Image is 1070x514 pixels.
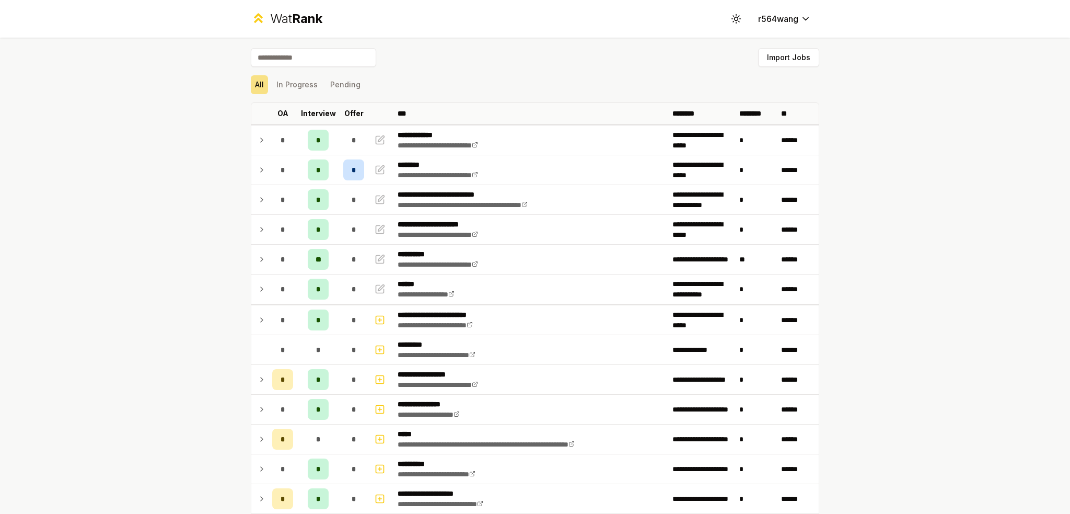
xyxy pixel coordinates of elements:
button: Pending [326,75,365,94]
button: Import Jobs [758,48,819,67]
p: Interview [301,108,336,119]
span: Rank [292,11,322,26]
a: WatRank [251,10,322,27]
button: In Progress [272,75,322,94]
button: All [251,75,268,94]
span: r564wang [758,13,798,25]
div: Wat [270,10,322,27]
p: OA [277,108,288,119]
p: Offer [344,108,364,119]
button: r564wang [750,9,819,28]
